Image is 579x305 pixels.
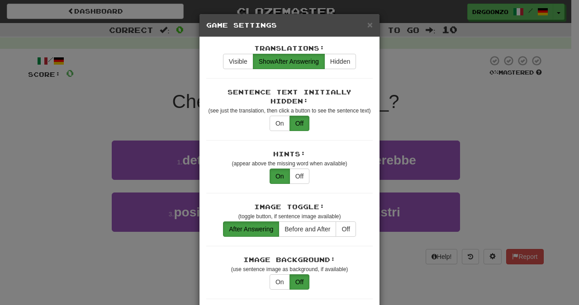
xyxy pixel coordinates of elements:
[209,108,371,114] small: (see just the translation, then click a button to see the sentence text)
[238,213,341,220] small: (toggle button, if sentence image available)
[259,58,319,65] span: After Answering
[279,221,336,237] button: Before and After
[223,221,356,237] div: translations
[232,160,347,167] small: (appear above the missing word when available)
[324,54,356,69] button: Hidden
[259,58,275,65] span: Show
[223,54,356,69] div: translations
[206,88,373,106] div: Sentence Text Initially Hidden:
[253,54,325,69] button: ShowAfter Answering
[270,274,290,290] button: On
[206,150,373,159] div: Hints:
[223,221,279,237] button: After Answering
[270,169,290,184] button: On
[270,274,309,290] div: translations
[223,54,253,69] button: Visible
[231,266,348,272] small: (use sentence image as background, if available)
[206,255,373,264] div: Image Background:
[336,221,356,237] button: Off
[206,44,373,53] div: Translations:
[289,116,309,131] button: Off
[270,116,290,131] button: On
[367,19,373,30] span: ×
[367,20,373,29] button: Close
[289,169,309,184] button: Off
[289,274,309,290] button: Off
[206,21,373,30] h5: Game Settings
[206,202,373,211] div: Image Toggle:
